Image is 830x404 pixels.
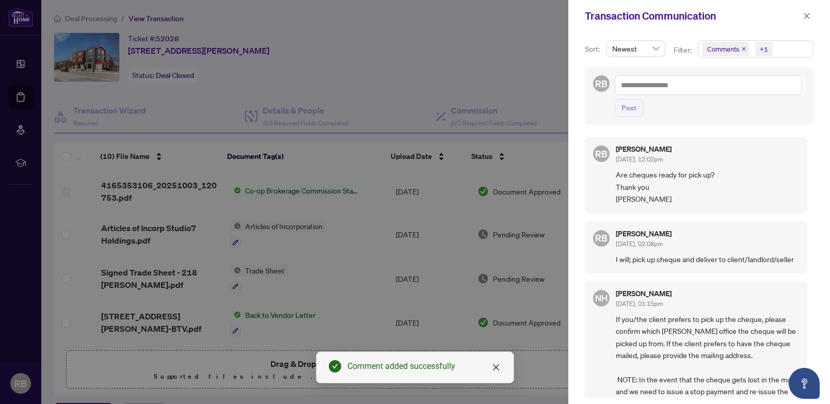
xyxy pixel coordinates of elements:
span: [DATE], 01:15pm [616,300,663,308]
p: Filter: [674,44,693,56]
span: [DATE], 12:02pm [616,155,663,163]
span: close [492,363,500,371]
span: Comments [707,44,739,54]
h5: [PERSON_NAME] [616,290,672,297]
div: Transaction Communication [585,8,800,24]
span: RB [595,147,608,161]
h5: [PERSON_NAME] [616,230,672,237]
div: +1 [760,44,768,54]
span: close [803,12,810,20]
span: NH [595,292,608,305]
span: Newest [612,41,659,56]
span: close [741,46,746,52]
span: Comments [703,42,749,56]
button: Open asap [789,368,820,399]
span: RB [595,231,608,245]
p: Sort: [585,43,602,55]
span: I will; pick up cheque and deliver to client/landlord/seller [616,253,799,265]
h5: [PERSON_NAME] [616,146,672,153]
button: Post [615,99,643,117]
span: check-circle [329,360,341,373]
span: [DATE], 02:08pm [616,240,663,248]
span: RB [595,76,608,91]
div: Comment added successfully [347,360,501,373]
span: Are cheques ready for pick up? Thank you [PERSON_NAME] [616,169,799,205]
a: Close [490,362,502,373]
